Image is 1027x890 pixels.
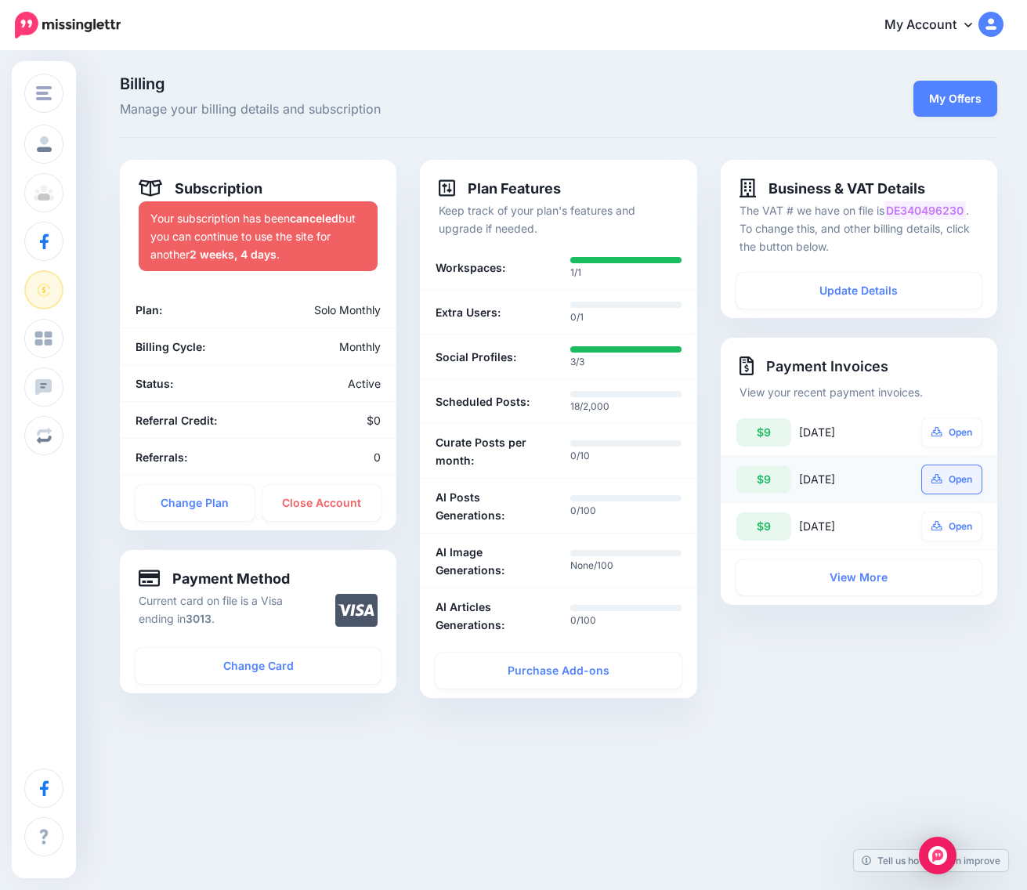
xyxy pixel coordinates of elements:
p: 18/2,000 [570,399,682,414]
b: Curate Posts per month: [436,433,547,469]
b: Plan: [136,303,162,317]
div: Solo Monthly [213,301,392,319]
p: 1/1 [570,265,682,280]
p: 3/3 [570,354,682,370]
p: Your subscription has been but you can continue to use the site for another . [150,209,366,263]
div: Open Intercom Messenger [919,837,956,874]
span: Manage your billing details and subscription [120,99,697,120]
p: View your recent payment invoices. [740,383,978,401]
div: [DATE] [799,512,892,541]
b: Extra Users: [436,303,501,321]
span: Billing [120,76,697,92]
h4: Payment Invoices [740,356,978,375]
b: Social Profiles: [436,348,516,366]
div: $0 [259,411,393,429]
a: Purchase Add-ons [436,653,681,689]
a: Update Details [736,273,982,309]
h4: Payment Method [139,569,290,588]
b: canceled [290,212,338,225]
a: Open [922,418,982,447]
a: Change Plan [136,485,255,521]
b: AI Articles Generations: [436,598,547,634]
h4: Business & VAT Details [740,179,925,197]
p: 0/1 [570,309,682,325]
a: Tell us how we can improve [854,850,1008,871]
b: 2 weeks, 4 days [190,248,277,261]
h4: Subscription [139,179,262,197]
a: Change Card [136,648,381,684]
b: AI Image Generations: [436,543,547,579]
a: My Offers [913,81,997,117]
a: Open [922,512,982,541]
mark: DE340496230 [884,201,967,219]
span: 0 [374,450,381,464]
p: 0/100 [570,613,682,628]
p: Keep track of your plan's features and upgrade if needed. [439,201,678,237]
b: Billing Cycle: [136,340,205,353]
div: $9 [736,465,791,494]
b: Workspaces: [436,259,505,277]
div: [DATE] [799,418,892,447]
a: View More [736,559,982,595]
b: Scheduled Posts: [436,393,530,411]
p: Current card on file is a Visa ending in . [139,592,312,628]
b: AI Posts Generations: [436,488,547,524]
div: [DATE] [799,465,892,494]
div: $9 [736,512,791,541]
img: Missinglettr [15,12,121,38]
p: 0/100 [570,503,682,519]
b: Status: [136,377,173,390]
a: Open [922,465,982,494]
img: menu.png [36,86,52,100]
a: My Account [869,6,1003,45]
b: 3013 [186,612,212,625]
p: None/100 [570,558,682,573]
div: Monthly [259,338,393,356]
h4: Plan Features [439,179,561,197]
p: 0/10 [570,448,682,464]
b: Referral Credit: [136,414,217,427]
div: $9 [736,418,791,447]
b: Referrals: [136,450,187,464]
p: The VAT # we have on file is . To change this, and other billing details, click the button below. [740,201,978,255]
a: Close Account [262,485,382,521]
div: Active [259,374,393,393]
